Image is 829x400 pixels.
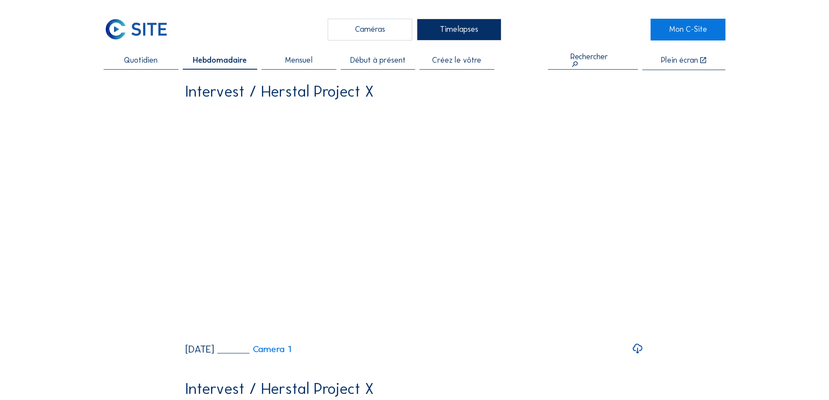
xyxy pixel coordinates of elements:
[217,345,291,354] a: Camera 1
[185,381,374,397] div: Intervest / Herstal Project X
[417,19,501,40] div: Timelapses
[328,19,412,40] div: Caméras
[651,19,725,40] a: Mon C-Site
[185,107,644,336] video: Your browser does not support the video tag.
[571,53,616,69] div: Rechercher
[661,57,698,65] div: Plein écran
[193,57,247,64] span: Hebdomadaire
[104,19,169,40] img: C-SITE Logo
[104,19,178,40] a: C-SITE Logo
[185,344,214,354] div: [DATE]
[185,84,374,100] div: Intervest / Herstal Project X
[124,57,158,64] span: Quotidien
[350,57,406,64] span: Début à présent
[432,57,481,64] span: Créez le vôtre
[285,57,312,64] span: Mensuel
